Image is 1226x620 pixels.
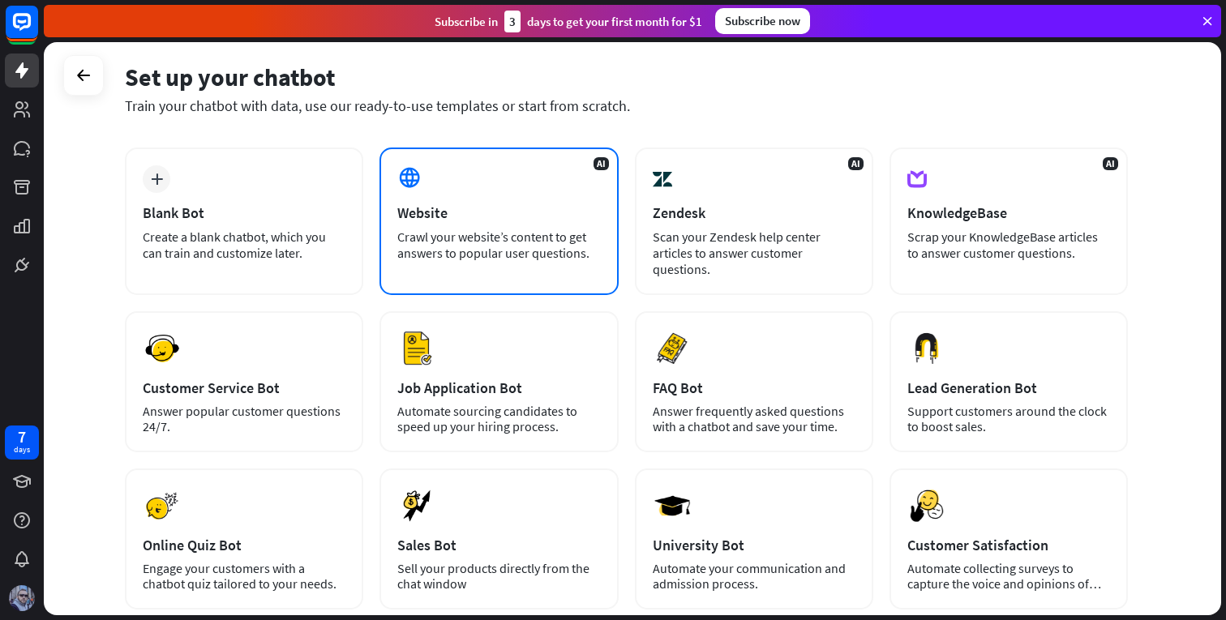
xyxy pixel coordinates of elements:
[397,561,600,592] div: Sell your products directly from the chat window
[594,157,609,170] span: AI
[653,536,855,554] div: University Bot
[143,536,345,554] div: Online Quiz Bot
[143,404,345,434] div: Answer popular customer questions 24/7.
[397,536,600,554] div: Sales Bot
[715,8,810,34] div: Subscribe now
[848,157,864,170] span: AI
[1103,157,1118,170] span: AI
[143,378,345,397] div: Customer Service Bot
[653,203,855,222] div: Zendesk
[907,203,1110,222] div: KnowledgeBase
[5,425,39,460] a: 7 days
[143,203,345,222] div: Blank Bot
[907,378,1110,397] div: Lead Generation Bot
[653,378,855,397] div: FAQ Bot
[13,6,62,55] button: Open LiveChat chat widget
[151,173,163,185] i: plus
[907,229,1110,261] div: Scrap your KnowledgeBase articles to answer customer questions.
[143,229,345,261] div: Create a blank chatbot, which you can train and customize later.
[397,404,600,434] div: Automate sourcing candidates to speed up your hiring process.
[18,430,26,444] div: 7
[653,229,855,277] div: Scan your Zendesk help center articles to answer customer questions.
[907,404,1110,434] div: Support customers around the clock to boost sales.
[653,561,855,592] div: Automate your communication and admission process.
[907,536,1110,554] div: Customer Satisfaction
[504,11,521,32] div: 3
[14,444,30,455] div: days
[907,561,1110,592] div: Automate collecting surveys to capture the voice and opinions of your customers.
[125,96,1128,115] div: Train your chatbot with data, use our ready-to-use templates or start from scratch.
[143,561,345,592] div: Engage your customers with a chatbot quiz tailored to your needs.
[435,11,702,32] div: Subscribe in days to get your first month for $1
[397,229,600,261] div: Crawl your website’s content to get answers to popular user questions.
[397,203,600,222] div: Website
[125,62,1128,92] div: Set up your chatbot
[397,378,600,397] div: Job Application Bot
[653,404,855,434] div: Answer frequently asked questions with a chatbot and save your time.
